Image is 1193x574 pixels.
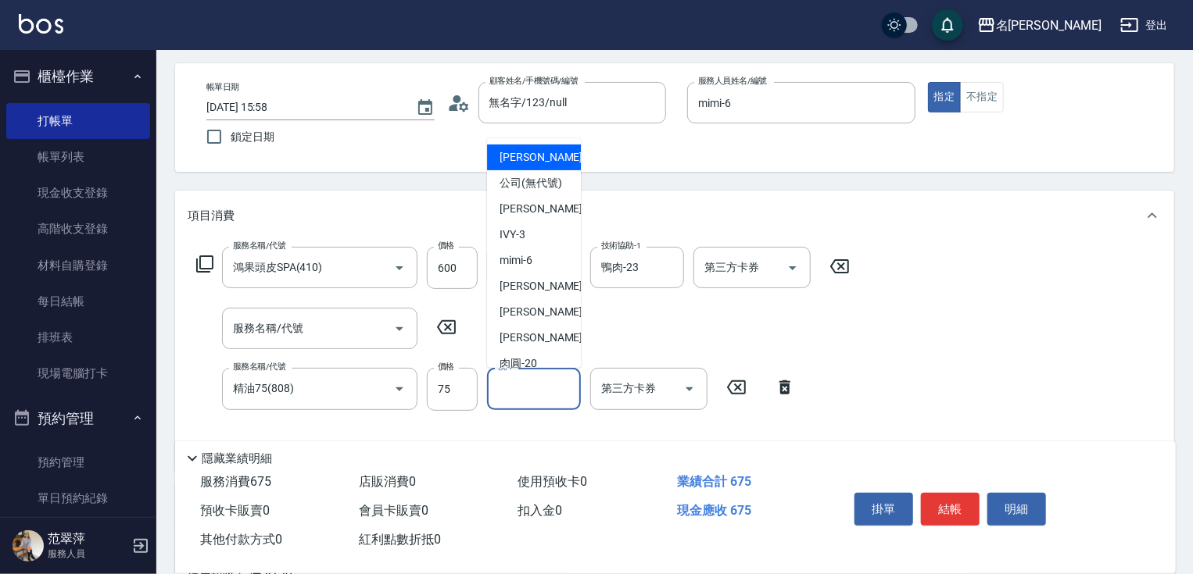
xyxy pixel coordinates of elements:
[971,9,1108,41] button: 名[PERSON_NAME]
[932,9,963,41] button: save
[698,75,767,87] label: 服務人員姓名/編號
[359,503,428,518] span: 會員卡販賣 0
[206,94,400,120] input: YYYY/MM/DD hh:mm
[500,355,537,372] span: 肉圓 -20
[960,82,1004,112] button: 不指定
[677,474,751,489] span: 業績合計 675
[387,376,412,401] button: Open
[987,493,1046,526] button: 明細
[6,103,150,139] a: 打帳單
[921,493,980,526] button: 結帳
[200,503,270,518] span: 預收卡販賣 0
[6,283,150,319] a: 每日結帳
[6,355,150,391] a: 現場電腦打卡
[780,255,805,280] button: Open
[6,175,150,211] a: 現金收支登錄
[601,240,641,251] label: 技術協助-1
[387,316,412,341] button: Open
[928,82,962,112] button: 指定
[19,14,63,34] img: Logo
[6,319,150,355] a: 排班表
[48,547,127,561] p: 服務人員
[438,240,454,251] label: 價格
[500,226,525,243] span: IVY -3
[359,474,416,489] span: 店販消費 0
[13,530,44,562] img: Person
[206,81,239,93] label: 帳單日期
[6,211,150,247] a: 高階收支登錄
[6,139,150,175] a: 帳單列表
[200,532,282,547] span: 其他付款方式 0
[6,480,150,516] a: 單日預約紀錄
[677,503,751,518] span: 現金應收 675
[6,398,150,439] button: 預約管理
[1114,11,1174,40] button: 登出
[359,532,441,547] span: 紅利點數折抵 0
[6,56,150,97] button: 櫃檯作業
[500,201,592,217] span: [PERSON_NAME] -1
[518,503,563,518] span: 扣入金 0
[500,304,598,320] span: [PERSON_NAME] -10
[518,474,588,489] span: 使用預收卡 0
[188,208,235,224] p: 項目消費
[489,75,579,87] label: 顧客姓名/手機號碼/編號
[233,240,285,251] label: 服務名稱/代號
[48,531,127,547] h5: 范翠萍
[200,474,271,489] span: 服務消費 675
[500,278,592,294] span: [PERSON_NAME] -8
[6,444,150,480] a: 預約管理
[233,361,285,373] label: 服務名稱/代號
[175,191,1174,241] div: 項目消費
[231,129,274,145] span: 鎖定日期
[677,376,702,401] button: Open
[6,248,150,283] a: 材料自購登錄
[438,361,454,373] label: 價格
[6,517,150,553] a: 單週預約紀錄
[500,330,598,346] span: [PERSON_NAME] -18
[996,16,1102,35] div: 名[PERSON_NAME]
[500,252,532,269] span: mimi -6
[387,255,412,280] button: Open
[500,175,562,191] span: 公司 (無代號)
[407,89,444,127] button: Choose date, selected date is 2025-09-10
[500,149,592,166] span: [PERSON_NAME] -0
[854,493,913,526] button: 掛單
[202,451,272,467] p: 隱藏業績明細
